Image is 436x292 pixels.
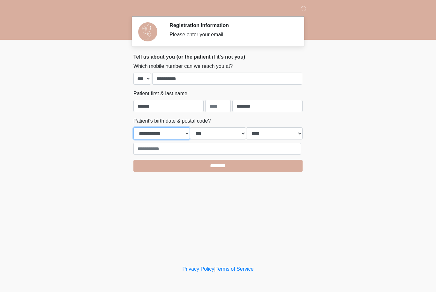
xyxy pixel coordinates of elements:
label: Patient first & last name: [133,90,189,97]
a: Terms of Service [215,266,253,272]
label: Patient's birth date & postal code? [133,117,211,125]
img: DM Wellness & Aesthetics Logo [127,5,135,13]
label: Which mobile number can we reach you at? [133,62,233,70]
img: Agent Avatar [138,22,157,41]
a: | [214,266,215,272]
div: Please enter your email [169,31,293,39]
h2: Registration Information [169,22,293,28]
h2: Tell us about you (or the patient if it's not you) [133,54,303,60]
a: Privacy Policy [183,266,214,272]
